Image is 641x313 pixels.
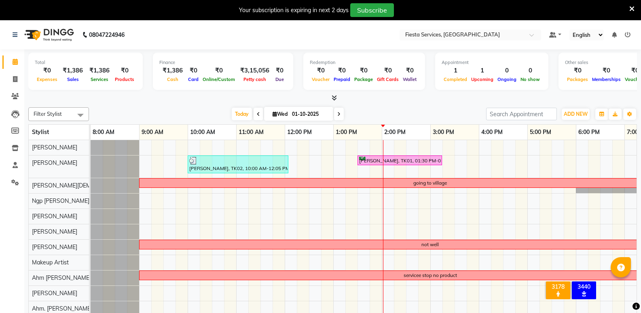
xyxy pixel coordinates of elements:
[89,23,125,46] b: 08047224946
[32,259,69,266] span: Makeup Artist
[21,23,76,46] img: logo
[35,59,136,66] div: Total
[86,66,113,75] div: ₹1,386
[404,272,457,279] div: servicee stop no product
[332,77,352,82] span: Prepaid
[518,66,542,75] div: 0
[479,126,505,138] a: 4:00 PM
[186,66,201,75] div: ₹0
[469,77,495,82] span: Upcoming
[35,66,59,75] div: ₹0
[290,108,330,120] input: 2025-10-01
[573,283,594,290] div: 3440
[32,274,91,281] span: Ahm [PERSON_NAME]
[59,66,86,75] div: ₹1,386
[486,108,557,120] input: Search Appointment
[271,111,290,117] span: Wed
[65,77,81,82] span: Sales
[237,66,273,75] div: ₹3,15,056
[334,126,359,138] a: 1:00 PM
[442,59,542,66] div: Appointment
[332,66,352,75] div: ₹0
[310,59,419,66] div: Redemption
[91,126,116,138] a: 8:00 AM
[358,157,441,164] div: [PERSON_NAME], TK01, 01:30 PM-03:15 PM, Waxing-Wax Italian Bikini,Waxing-Wax Italian Full Face,Wa...
[32,182,140,189] span: [PERSON_NAME][DEMOGRAPHIC_DATA]
[548,283,569,290] div: 3178
[382,126,408,138] a: 2:00 PM
[564,111,588,117] span: ADD NEW
[495,77,518,82] span: Ongoing
[401,66,419,75] div: ₹0
[32,305,92,312] span: Ahm. [PERSON_NAME]
[401,77,419,82] span: Wallet
[241,77,268,82] span: Petty cash
[576,126,602,138] a: 6:00 PM
[113,77,136,82] span: Products
[562,109,590,120] button: ADD NEW
[89,77,110,82] span: Services
[310,66,332,75] div: ₹0
[352,66,375,75] div: ₹0
[186,77,201,82] span: Card
[442,77,469,82] span: Completed
[239,6,349,15] div: Your subscription is expiring in next 2 days
[528,126,553,138] a: 5:00 PM
[285,126,314,138] a: 12:00 PM
[34,111,62,117] span: Filter Stylist
[273,66,287,75] div: ₹0
[310,77,332,82] span: Voucher
[421,241,439,248] div: not well
[375,66,401,75] div: ₹0
[32,243,77,251] span: [PERSON_NAME]
[159,59,287,66] div: Finance
[159,66,186,75] div: ₹1,386
[350,3,394,17] button: Subscribe
[32,290,77,297] span: [PERSON_NAME]
[35,77,59,82] span: Expenses
[188,126,217,138] a: 10:00 AM
[565,77,590,82] span: Packages
[32,213,77,220] span: [PERSON_NAME]
[495,66,518,75] div: 0
[273,77,286,82] span: Due
[201,77,237,82] span: Online/Custom
[518,77,542,82] span: No show
[442,66,469,75] div: 1
[431,126,456,138] a: 3:00 PM
[32,197,89,204] span: Ngp [PERSON_NAME]
[201,66,237,75] div: ₹0
[565,66,590,75] div: ₹0
[469,66,495,75] div: 1
[32,144,77,151] span: [PERSON_NAME]
[232,108,252,120] span: Today
[375,77,401,82] span: Gift Cards
[413,179,447,187] div: going to village
[188,157,288,172] div: [PERSON_NAME], TK02, 10:00 AM-12:05 PM, Waxing-Wax Regular Full Legs,Waxing-Wax Regular Full Hand...
[590,66,623,75] div: ₹0
[32,159,77,166] span: [PERSON_NAME]
[113,66,136,75] div: ₹0
[32,128,49,136] span: Stylist
[140,126,165,138] a: 9:00 AM
[590,77,623,82] span: Memberships
[352,77,375,82] span: Package
[165,77,180,82] span: Cash
[32,228,77,235] span: [PERSON_NAME]
[237,126,266,138] a: 11:00 AM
